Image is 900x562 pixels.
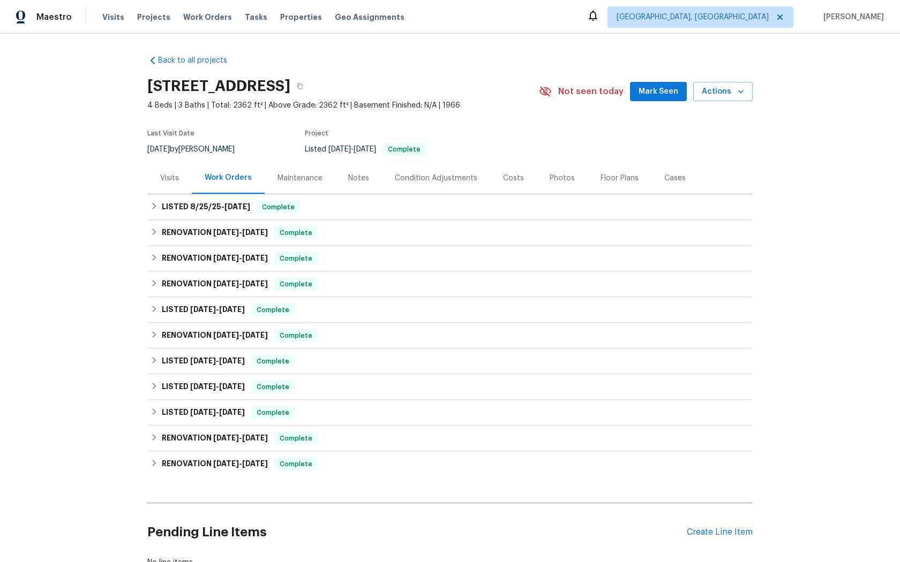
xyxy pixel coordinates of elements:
span: Complete [275,227,317,238]
h6: LISTED [162,406,245,419]
span: [DATE] [224,203,250,210]
span: Complete [252,356,294,367]
span: [DATE] [190,357,216,364]
span: Properties [280,12,322,22]
span: [DATE] [354,146,376,153]
div: RENOVATION [DATE]-[DATE]Complete [147,271,753,297]
button: Mark Seen [630,82,687,102]
span: Complete [275,279,317,290]
div: LISTED 8/25/25-[DATE]Complete [147,194,753,220]
span: - [190,306,245,313]
div: by [PERSON_NAME] [147,143,247,156]
span: Visits [102,12,124,22]
span: - [328,146,376,153]
span: Geo Assignments [335,12,404,22]
span: [DATE] [147,146,170,153]
span: Project [305,130,328,136]
h6: LISTED [162,355,245,368]
div: Visits [160,173,179,184]
span: [GEOGRAPHIC_DATA], [GEOGRAPHIC_DATA] [617,12,769,22]
span: Complete [275,330,317,341]
span: [DATE] [242,229,268,236]
span: [DATE] [242,254,268,262]
span: Complete [252,407,294,418]
h6: RENOVATION [162,432,268,445]
span: Maestro [36,12,72,22]
span: Projects [137,12,170,22]
div: Photos [550,173,575,184]
div: Condition Adjustments [395,173,477,184]
h6: LISTED [162,303,245,316]
span: - [190,203,250,210]
div: LISTED [DATE]-[DATE]Complete [147,297,753,323]
span: [DATE] [219,408,245,416]
span: - [213,460,268,467]
span: - [213,229,268,236]
div: Notes [348,173,369,184]
span: Complete [252,305,294,315]
span: - [213,331,268,339]
span: [DATE] [242,434,268,442]
span: [DATE] [213,254,239,262]
span: Last Visit Date [147,130,194,136]
span: Not seen today [558,86,624,97]
span: [DATE] [190,383,216,390]
div: Create Line Item [687,527,753,537]
h2: [STREET_ADDRESS] [147,81,290,92]
span: - [213,280,268,287]
span: [DATE] [242,280,268,287]
span: [DATE] [219,357,245,364]
button: Actions [693,82,753,102]
button: Copy Address [290,77,310,96]
div: Maintenance [277,173,322,184]
span: - [190,383,245,390]
span: [DATE] [213,280,239,287]
span: Complete [275,459,317,469]
h6: LISTED [162,201,250,214]
span: [DATE] [213,229,239,236]
h6: RENOVATION [162,278,268,291]
span: - [190,408,245,416]
div: RENOVATION [DATE]-[DATE]Complete [147,246,753,271]
span: Complete [275,433,317,444]
div: RENOVATION [DATE]-[DATE]Complete [147,323,753,348]
span: [DATE] [213,331,239,339]
span: Complete [252,382,294,392]
div: Cases [664,173,686,184]
div: Costs [503,173,524,184]
span: [DATE] [328,146,351,153]
span: Tasks [245,13,267,21]
h6: RENOVATION [162,252,268,265]
span: [DATE] [219,383,245,390]
span: [DATE] [190,306,216,313]
span: [DATE] [213,434,239,442]
span: - [190,357,245,364]
div: Floor Plans [601,173,639,184]
h6: RENOVATION [162,329,268,342]
span: - [213,254,268,262]
div: LISTED [DATE]-[DATE]Complete [147,348,753,374]
a: Back to all projects [147,55,250,66]
span: Complete [258,202,299,212]
span: Actions [702,85,744,98]
span: Complete [384,146,425,153]
div: LISTED [DATE]-[DATE]Complete [147,374,753,400]
span: [PERSON_NAME] [819,12,884,22]
h6: RENOVATION [162,458,268,470]
span: [DATE] [190,408,216,416]
span: Listed [305,146,426,153]
span: [DATE] [213,460,239,467]
span: Mark Seen [639,85,678,98]
h6: RENOVATION [162,226,268,239]
span: [DATE] [242,331,268,339]
span: Complete [275,253,317,264]
span: Work Orders [183,12,232,22]
h2: Pending Line Items [147,507,687,557]
div: Work Orders [205,172,252,183]
h6: LISTED [162,381,245,393]
span: [DATE] [242,460,268,467]
div: RENOVATION [DATE]-[DATE]Complete [147,426,753,451]
span: [DATE] [219,306,245,313]
span: 4 Beds | 3 Baths | Total: 2362 ft² | Above Grade: 2362 ft² | Basement Finished: N/A | 1966 [147,100,539,111]
span: - [213,434,268,442]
